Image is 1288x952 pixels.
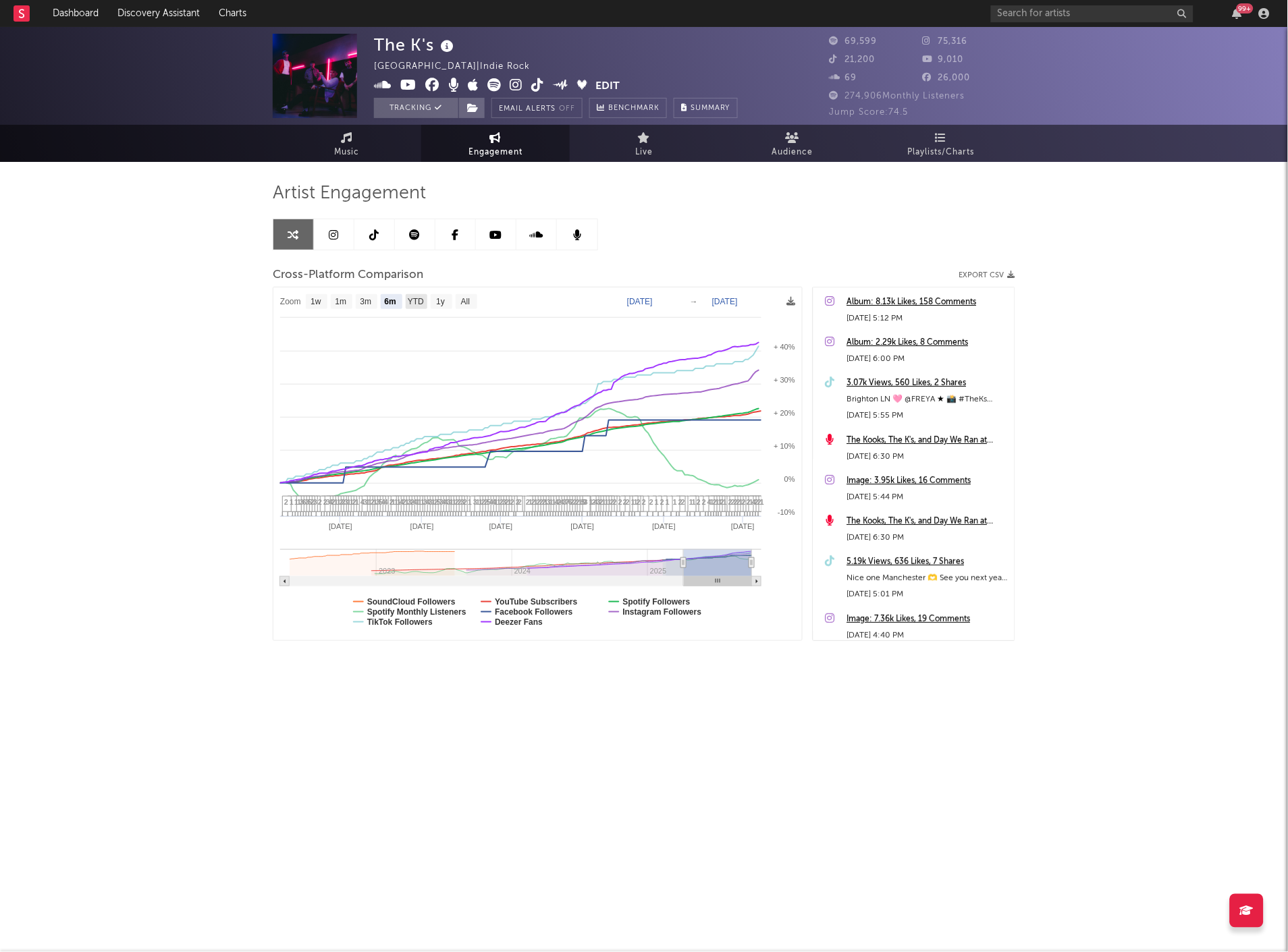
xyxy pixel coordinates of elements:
[847,513,1008,530] div: The Kooks, The K's, and Day We Ran at [GEOGRAPHIC_DATA] ([DATE])
[497,498,501,506] span: 1
[1233,8,1242,19] button: 99+
[547,498,551,506] span: 3
[376,498,380,506] span: 3
[455,498,459,506] span: 2
[434,498,438,506] span: 2
[329,522,352,530] text: [DATE]
[847,611,1008,627] a: Image: 7.36k Likes, 19 Comments
[360,498,365,506] span: 4
[410,498,414,506] span: 2
[505,498,509,506] span: 2
[479,498,483,506] span: 1
[408,298,424,307] text: YTD
[423,498,427,506] span: 3
[429,498,433,506] span: 3
[374,59,545,75] div: [GEOGRAPHIC_DATA] | Indie Rock
[847,449,1008,465] div: [DATE] 6:30 PM
[284,498,288,506] span: 2
[340,498,344,506] span: 2
[697,498,701,506] span: 2
[666,498,670,506] span: 1
[652,522,676,530] text: [DATE]
[847,310,1008,327] div: [DATE] 5:12 PM
[510,498,514,506] span: 2
[290,498,294,506] span: 1
[452,498,456,506] span: 1
[442,498,446,506] span: 4
[484,498,488,506] span: 2
[702,498,706,506] span: 2
[373,498,377,506] span: 1
[526,498,530,506] span: 2
[596,78,620,95] button: Edit
[326,498,330,506] span: 3
[394,498,398,506] span: 1
[589,498,593,506] span: 1
[476,498,480,506] span: 1
[599,498,603,506] span: 2
[329,498,333,506] span: 4
[749,498,753,506] span: 1
[570,125,718,162] a: Live
[592,498,596,506] span: 2
[847,554,1008,570] div: 5.19k Views, 636 Likes, 7 Shares
[331,498,336,506] span: 2
[500,498,504,506] span: 2
[847,351,1008,367] div: [DATE] 6:00 PM
[774,409,796,417] text: + 20%
[495,607,573,617] text: Facebook Followers
[692,498,696,506] span: 1
[334,498,338,506] span: 1
[623,597,691,607] text: Spotify Followers
[610,498,614,506] span: 2
[400,498,404,506] span: 4
[830,55,876,64] span: 21,200
[867,125,1015,162] a: Playlists/Charts
[344,498,348,506] span: 3
[460,498,464,506] span: 3
[337,498,341,506] span: 1
[681,498,685,506] span: 2
[366,498,370,506] span: 1
[426,498,430,506] span: 4
[539,498,543,506] span: 2
[847,530,1008,546] div: [DATE] 6:30 PM
[718,498,722,506] span: 1
[473,498,477,506] span: 3
[431,498,435,506] span: 1
[755,498,759,506] span: 2
[728,498,732,506] span: 2
[350,498,354,506] span: 1
[847,473,1008,489] div: Image: 3.95k Likes, 16 Comments
[552,498,556,506] span: 1
[923,55,964,64] span: 9,010
[363,498,367,506] span: 3
[991,5,1193,22] input: Search for artists
[468,144,522,161] span: Engagement
[413,498,417,506] span: 4
[385,298,396,307] text: 6m
[602,498,606,506] span: 1
[559,105,575,113] em: Off
[642,498,646,506] span: 2
[718,125,867,162] a: Audience
[437,498,441,506] span: 5
[447,498,451,506] span: 3
[318,498,322,506] span: 2
[689,498,693,506] span: 1
[634,498,638,506] span: 1
[847,391,1008,408] div: Brighton LN 🩷 @FREYA ★ 📸 #TheKs #NewMusic #OnTour #LiveMusic #Music
[847,335,1008,351] a: Album: 2.29k Likes, 8 Comments
[300,498,304,506] span: 3
[635,144,653,161] span: Live
[908,144,975,161] span: Playlists/Charts
[626,498,630,506] span: 2
[542,498,546,506] span: 2
[374,98,458,118] button: Tracking
[410,522,434,530] text: [DATE]
[847,432,1008,449] div: The Kooks, The K's, and Day We Ran at [GEOGRAPHIC_DATA] ([DATE])
[774,343,796,351] text: + 40%
[405,498,409,506] span: 1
